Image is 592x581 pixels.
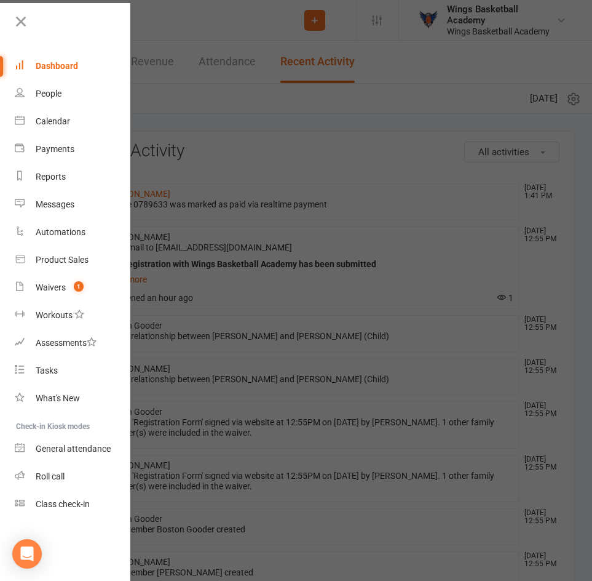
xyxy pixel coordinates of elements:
div: Roll call [36,471,65,481]
div: Waivers [36,282,66,292]
a: Dashboard [15,52,131,80]
div: Payments [36,144,74,154]
div: Calendar [36,116,70,126]
a: Reports [15,163,131,191]
a: Assessments [15,329,131,357]
div: Class check-in [36,499,90,509]
a: Roll call [15,463,131,491]
a: Tasks [15,357,131,385]
div: Automations [36,227,85,237]
a: General attendance kiosk mode [15,435,131,463]
span: 1 [74,281,84,292]
a: Payments [15,135,131,163]
div: Messages [36,199,74,209]
a: What's New [15,385,131,412]
a: Messages [15,191,131,218]
a: People [15,80,131,108]
div: Workouts [36,310,73,320]
a: Waivers 1 [15,274,131,302]
div: Dashboard [36,61,78,71]
div: People [36,89,61,98]
div: General attendance [36,444,111,454]
a: Class kiosk mode [15,491,131,518]
a: Product Sales [15,246,131,274]
a: Workouts [15,302,131,329]
div: What's New [36,393,80,403]
div: Product Sales [36,255,89,265]
div: Tasks [36,366,58,375]
div: Open Intercom Messenger [12,539,42,569]
div: Assessments [36,338,97,348]
a: Calendar [15,108,131,135]
div: Reports [36,172,66,182]
a: Automations [15,218,131,246]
